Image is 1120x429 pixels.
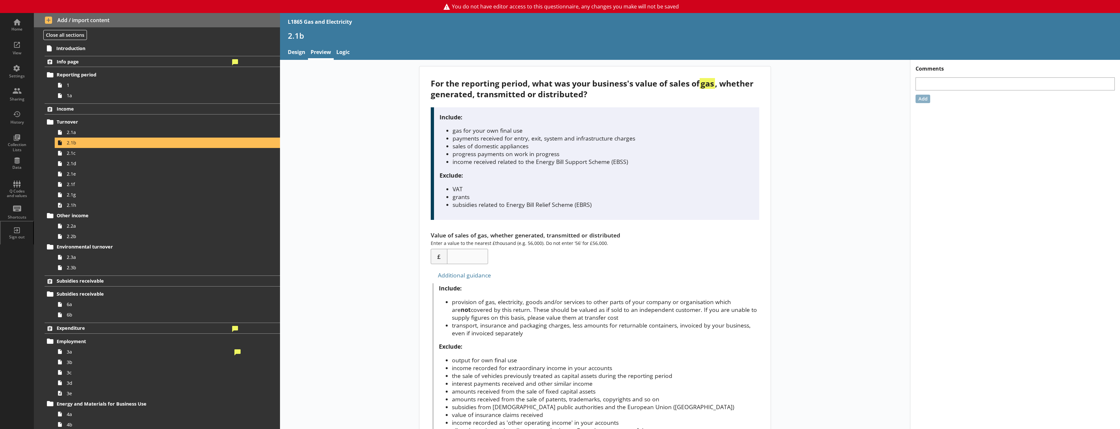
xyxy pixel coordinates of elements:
h1: Comments [910,60,1120,72]
span: Add / import content [45,17,269,24]
span: Expenditure [57,325,230,331]
span: 3e [67,390,232,396]
div: History [6,120,28,125]
a: 1 [55,80,280,90]
span: 2.3b [67,264,232,271]
a: Other income [45,210,280,221]
li: income recorded as 'other operating income' in your accounts [452,419,759,426]
span: Energy and Materials for Business Use [57,401,230,407]
a: 3d [55,378,280,388]
a: 4a [55,409,280,419]
h1: 2.1b [288,31,1112,41]
a: Logic [334,46,352,60]
a: Design [285,46,308,60]
li: provision of gas, electricity, goods and/or services to other parts of your company or organisati... [452,298,759,321]
a: 2.1h [55,200,280,210]
div: Home [6,27,28,32]
a: 2.1b [55,138,280,148]
strong: not [461,306,471,314]
span: 6b [67,312,232,318]
span: 2.3a [67,254,232,260]
a: 2.1a [55,127,280,138]
span: Income [57,106,230,112]
li: income recorded for extraordinary income in your accounts [452,364,759,372]
li: subsidies related to Energy Bill Relief Scheme (EBRS) [453,201,753,208]
button: Add / import content [34,13,280,27]
a: 2.2b [55,231,280,242]
a: Subsidies receivable [45,275,280,287]
a: 2.1f [55,179,280,190]
li: income received related to the Energy Bill Support Scheme (EBSS) [453,158,753,166]
div: Shortcuts [6,215,28,220]
span: 3b [67,359,232,365]
a: Preview [308,46,334,60]
li: value of insurance claims received [452,411,759,419]
div: Q Codes and values [6,189,28,198]
span: 2.1f [67,181,232,187]
span: Other income [57,212,230,219]
span: Subsidies receivable [57,278,230,284]
div: Sign out [6,235,28,240]
span: 2.1d [67,160,232,167]
li: amounts received from the sale of fixed capital assets [452,387,759,395]
a: Reporting period [45,70,280,80]
div: Settings [6,74,28,79]
span: 2.1c [67,150,232,156]
a: 3a [55,346,280,357]
div: Sharing [6,97,28,102]
li: Other income2.2a2.2b [48,210,280,242]
a: Environmental turnover [45,242,280,252]
li: amounts received from the sale of patents, trademarks, copyrights and so on [452,395,759,403]
a: 2.1g [55,190,280,200]
span: Subsidies receivable [57,291,230,297]
li: sales of domestic appliances [453,142,753,150]
a: Introduction [44,43,280,53]
button: Close all sections [43,30,87,40]
span: 2.1e [67,171,232,177]
li: Reporting period11a [48,70,280,101]
span: Info page [57,59,230,65]
div: Data [6,165,28,170]
li: Turnover2.1a2.1b2.1c2.1d2.1e2.1f2.1g2.1h [48,117,280,210]
span: 1 [67,82,232,88]
li: transport, insurance and packaging charges, less amounts for returnable containers, invoiced by y... [452,321,759,337]
span: 2.1b [67,140,232,146]
span: Employment [57,338,230,344]
a: 2.1c [55,148,280,158]
li: gas for your own final use [453,127,753,134]
span: 3a [67,349,232,355]
li: Info pageReporting period11a [34,56,280,101]
a: 3c [55,367,280,378]
strong: Exclude: [440,171,463,179]
span: Introduction [56,45,230,51]
a: Income [45,103,280,114]
div: Collection Lists [6,142,28,152]
li: Subsidies receivable6a6b [48,289,280,320]
li: IncomeTurnover2.1a2.1b2.1c2.1d2.1e2.1f2.1g2.1hOther income2.2a2.2bEnvironmental turnover2.3a2.3b [34,103,280,273]
a: 6b [55,310,280,320]
span: 4b [67,422,232,428]
span: 3c [67,369,232,376]
span: 6a [67,301,232,307]
li: the sale of vehicles previously treated as capital assets during the reporting period [452,372,759,380]
span: 1a [67,92,232,99]
a: 2.3a [55,252,280,262]
strong: Include: [440,113,462,121]
a: Employment [45,336,280,346]
li: progress payments on work in progress [453,150,753,158]
li: Environmental turnover2.3a2.3b [48,242,280,273]
a: 3b [55,357,280,367]
div: View [6,50,28,56]
span: Reporting period [57,72,230,78]
span: 2.2a [67,223,232,229]
div: L1865 Gas and Electricity [288,18,352,25]
span: 2.1a [67,129,232,135]
strong: Include: [439,284,462,292]
a: Info page [45,56,280,67]
span: 4a [67,411,232,417]
span: Turnover [57,119,230,125]
span: 3d [67,380,232,386]
a: 1a [55,90,280,101]
a: Turnover [45,117,280,127]
a: Subsidies receivable [45,289,280,299]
